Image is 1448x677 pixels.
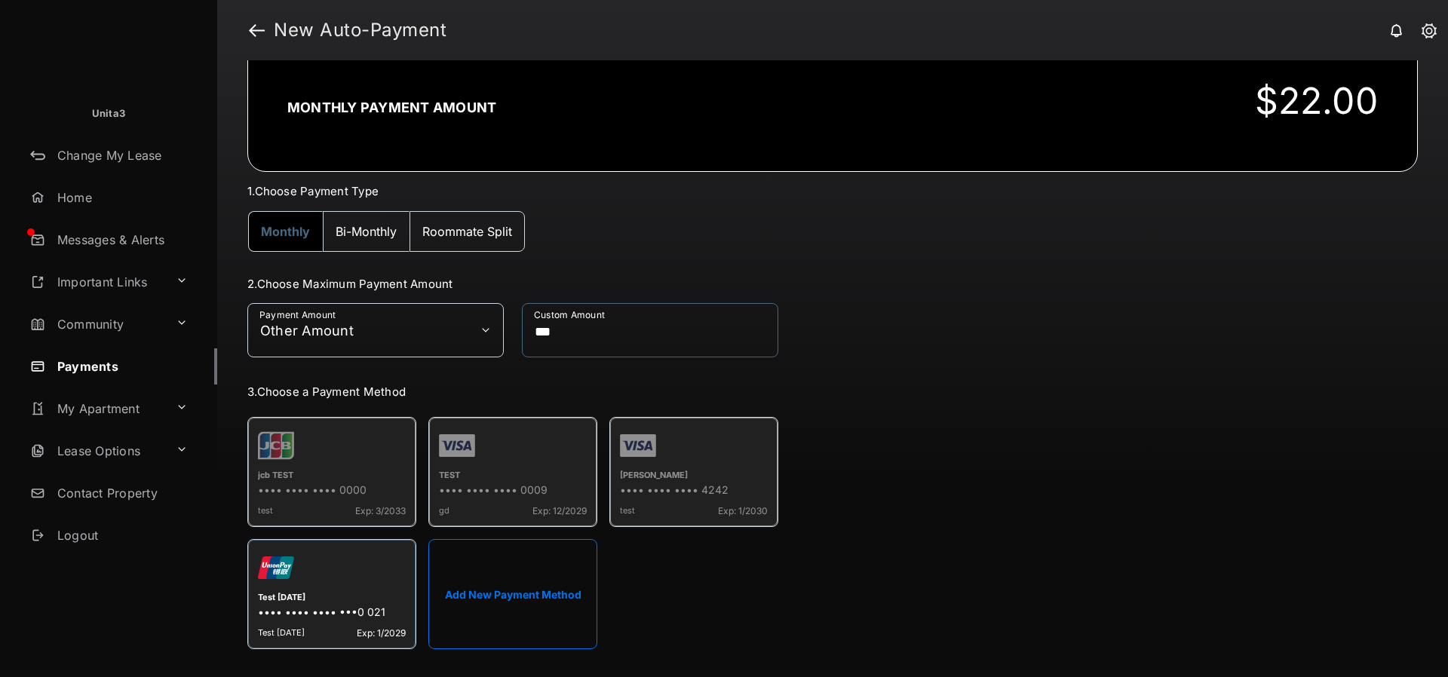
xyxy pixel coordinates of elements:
div: [PERSON_NAME]•••• •••• •••• 4242testExp: 1/2030 [609,417,778,527]
span: Exp: 3/2033 [355,505,406,516]
span: test [620,505,635,516]
div: jcb TEST•••• •••• •••• 0000testExp: 3/2033 [247,417,416,527]
div: TEST [439,470,587,483]
div: Test [DATE]•••• •••• •••• •••0 021Test [DATE]Exp: 1/2029 [247,539,416,649]
div: •••• •••• •••• •••0 021 [258,605,406,621]
h3: 2. Choose Maximum Payment Amount [247,277,778,291]
p: Unita3 [92,106,126,121]
a: Logout [24,517,217,553]
button: Monthly [248,211,323,252]
h3: 3. Choose a Payment Method [247,384,778,399]
strong: New Auto-Payment [274,21,446,39]
button: Bi-Monthly [323,211,410,252]
button: Roommate Split [410,211,525,252]
h2: Monthly Payment Amount [272,100,496,115]
h3: 1. Choose Payment Type [247,184,1418,198]
a: Payments [24,348,217,384]
div: Test [DATE] [258,592,406,605]
a: Messages & Alerts [24,222,217,258]
a: Contact Property [24,475,217,511]
div: [PERSON_NAME] [620,470,768,483]
a: Community [24,306,170,342]
span: gd [439,505,449,516]
div: •••• •••• •••• 4242 [620,483,768,499]
span: Exp: 12/2029 [532,505,587,516]
a: Change My Lease [24,137,217,173]
span: Exp: 1/2029 [357,627,406,639]
div: jcb TEST [258,470,406,483]
a: Important Links [24,264,170,300]
div: $22.00 [1255,79,1379,123]
a: Lease Options [24,433,170,469]
a: Home [24,179,217,216]
div: •••• •••• •••• 0000 [258,483,406,499]
span: Exp: 1/2030 [718,505,768,516]
div: TEST•••• •••• •••• 0009gdExp: 12/2029 [428,417,597,527]
button: Add New Payment Method [428,539,597,649]
a: My Apartment [24,391,170,427]
span: test [258,505,273,516]
div: •••• •••• •••• 0009 [439,483,587,499]
span: Test [DATE] [258,627,305,639]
